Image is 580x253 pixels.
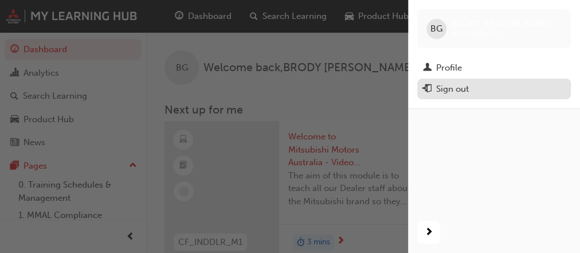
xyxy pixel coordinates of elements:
[430,22,442,36] span: BG
[451,29,498,39] span: 0005985657
[423,63,432,73] span: man-icon
[436,61,462,75] div: Profile
[436,83,469,96] div: Sign out
[423,84,432,95] span: exit-icon
[425,225,433,240] span: next-icon
[417,79,571,100] button: Sign out
[451,18,552,29] span: BRODY [PERSON_NAME]
[417,57,571,79] a: Profile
